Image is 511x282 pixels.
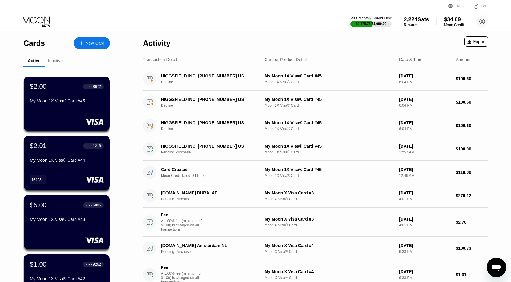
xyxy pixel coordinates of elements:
div: My Moon 1X Visa® Card #43 [30,217,104,222]
div: Pending Purchase [161,150,266,154]
div: Inactive [48,58,63,63]
div: Moon 1X Visa® Card [265,103,394,108]
div: Amount [456,57,470,62]
div: $2.00 [30,83,47,91]
div: HIGGSFIELD INC. [PHONE_NUMBER] USDeclineMy Moon 1X Visa® Card #45Moon 1X Visa® Card[DATE]6:04 PM$... [143,91,488,114]
div: Activity [143,39,170,48]
div: [DATE] [399,269,451,274]
div: 6:38 PM [399,249,451,254]
div: $1.01 [456,272,488,277]
div: My Moon 1X Visa® Card #45 [265,144,394,149]
div: 6:04 PM [399,127,451,131]
div: Moon 1X Visa® Card [265,80,394,84]
div: $100.60 [456,76,488,81]
div: Moon X Visa® Card [265,197,394,201]
div: Decline [161,103,266,108]
div: $100.73 [456,246,488,251]
div: $110.00 [456,170,488,175]
div: HIGGSFIELD INC. [PHONE_NUMBER] USDeclineMy Moon 1X Visa® Card #45Moon 1X Visa® Card[DATE]6:04 PM$... [143,67,488,91]
div: [DATE] [399,144,451,149]
div: Moon 1X Visa® Card [265,174,394,178]
div: HIGGSFIELD INC. [PHONE_NUMBER] US [161,120,259,125]
div: 12:57 AM [399,150,451,154]
div: Rewards [404,23,429,27]
div: New Card [74,37,110,49]
div: [DATE] [399,74,451,78]
div: HIGGSFIELD INC. [PHONE_NUMBER] US [161,74,259,78]
div: My Moon X Visa Card #4 [265,269,394,274]
div: My Moon 1X Visa® Card #45 [30,98,104,103]
div: 12:49 AM [399,174,451,178]
div: Transaction Detail [143,57,177,62]
div: Export [464,36,488,47]
div: 16136... [31,178,44,182]
div: FAQ [481,4,488,8]
div: Date & Time [399,57,422,62]
div: Fee [161,212,203,217]
div: [DATE] [399,97,451,102]
div: [DATE] [399,243,451,248]
div: [DATE] [399,217,451,222]
div: My Moon 1X Visa® Card #45 [265,120,394,125]
div: My Moon X Visa Card #4 [265,243,394,248]
div: $2.76 [456,220,488,225]
div: My Moon X Visa Card #3 [265,191,394,195]
div: Moon X Visa® Card [265,223,394,227]
div: $34.09 [444,16,464,23]
div: [DOMAIN_NAME] DUBAI AEPending PurchaseMy Moon X Visa Card #3Moon X Visa® Card[DATE]4:01 PM$276.12 [143,184,488,208]
div: FAQ [467,3,488,9]
div: $100.60 [456,123,488,128]
div: 4:01 PM [399,197,451,201]
div: Export [467,39,485,44]
div: 9262 [93,262,101,267]
div: 6:04 PM [399,80,451,84]
div: Moon X Visa® Card [265,276,394,280]
div: $2,175.78 / $4,000.00 [356,22,386,26]
div: Card or Product Detail [265,57,307,62]
div: 16136... [30,175,46,184]
div: My Moon X Visa Card #3 [265,217,394,222]
div: HIGGSFIELD INC. [PHONE_NUMBER] USPending PurchaseMy Moon 1X Visa® Card #45Moon 1X Visa® Card[DATE... [143,137,488,161]
div: Moon 1X Visa® Card [265,150,394,154]
div: EN [448,3,467,9]
div: Visa Monthly Spend Limit$2,175.78/$4,000.00 [350,16,391,27]
div: $1.00 [30,260,47,268]
div: Active [28,58,40,63]
div: $108.00 [456,146,488,151]
div: Card Created [161,167,259,172]
div: My Moon 1X Visa® Card #45 [265,167,394,172]
div: Pending Purchase [161,249,266,254]
div: [DOMAIN_NAME] Amsterdam NLPending PurchaseMy Moon X Visa Card #4Moon X Visa® Card[DATE]6:38 PM$10... [143,237,488,260]
div: $34.09Moon Credit [444,16,464,27]
div: 6:04 PM [399,103,451,108]
div: $5.00● ● ● ●6086My Moon 1X Visa® Card #43 [24,195,110,249]
div: ● ● ● ● [86,145,92,147]
div: [DATE] [399,120,451,125]
div: 6:38 PM [399,276,451,280]
div: A 1.00% fee (minimum of $1.00) is charged on all transactions [161,219,207,232]
div: [DATE] [399,191,451,195]
div: 4:01 PM [399,223,451,227]
div: $2.01 [30,142,47,150]
div: FeeA 1.00% fee (minimum of $1.00) is charged on all transactionsMy Moon X Visa Card #3Moon X Visa... [143,208,488,237]
div: ● ● ● ● [86,263,92,265]
div: Card CreatedMoon Credit Used: $110.00My Moon 1X Visa® Card #45Moon 1X Visa® Card[DATE]12:49 AM$11... [143,161,488,184]
div: [DOMAIN_NAME] Amsterdam NL [161,243,259,248]
div: EN [455,4,460,8]
iframe: Button to launch messaging window [487,258,506,277]
div: ● ● ● ● [86,86,92,88]
div: Decline [161,80,266,84]
div: HIGGSFIELD INC. [PHONE_NUMBER] US [161,144,259,149]
div: $2.01● ● ● ●1218My Moon 1X Visa® Card #4416136... [24,136,110,190]
div: 2,224SatsRewards [404,16,429,27]
div: 8672 [93,84,101,89]
div: Pending Purchase [161,197,266,201]
div: Moon Credit [444,23,464,27]
div: 2,224 Sats [404,16,429,23]
div: Fee [161,265,203,270]
div: Moon X Visa® Card [265,249,394,254]
div: $276.12 [456,193,488,198]
div: My Moon 1X Visa® Card #42 [30,276,104,281]
div: $100.60 [456,100,488,105]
